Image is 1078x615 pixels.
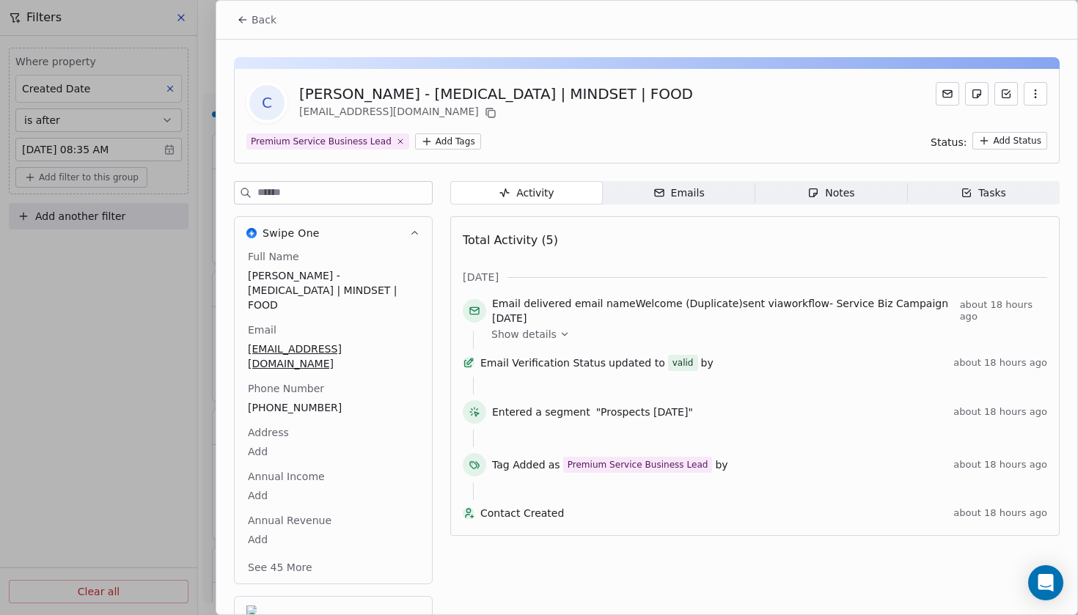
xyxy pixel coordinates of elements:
span: Entered a segment [492,405,590,419]
span: Swipe One [263,226,320,240]
span: Email delivered [492,298,571,309]
span: Add [248,444,419,459]
span: Full Name [245,249,302,264]
span: Address [245,425,292,440]
div: Tasks [961,185,1006,201]
div: valid [672,356,694,370]
button: Swipe OneSwipe One [235,217,432,249]
span: email name sent via workflow - [492,296,954,325]
span: updated to [609,356,665,370]
span: Add [248,532,419,547]
span: Back [252,12,276,27]
span: Annual Income [245,469,328,484]
span: Email [245,323,279,337]
span: [PHONE_NUMBER] [248,400,419,415]
div: Notes [807,185,854,201]
span: Email Verification Status [480,356,606,370]
span: about 18 hours ago [953,507,1047,519]
span: Total Activity (5) [463,233,558,247]
div: Swipe OneSwipe One [235,249,432,583]
span: [PERSON_NAME] - [MEDICAL_DATA] | MINDSET | FOOD [248,268,419,312]
div: Premium Service Business Lead [568,458,708,471]
span: [DATE] [463,270,499,284]
span: by [701,356,714,370]
span: about 18 hours ago [960,299,1047,323]
button: Back [228,7,285,33]
div: [EMAIL_ADDRESS][DOMAIN_NAME] [299,104,693,122]
span: about 18 hours ago [953,357,1047,369]
span: Add [248,488,419,503]
button: See 45 More [239,554,321,581]
span: Status: [931,135,967,150]
span: Annual Revenue [245,513,334,528]
button: Add Status [972,132,1047,150]
span: about 18 hours ago [953,459,1047,471]
span: about 18 hours ago [953,406,1047,418]
div: [PERSON_NAME] - [MEDICAL_DATA] | MINDSET | FOOD [299,84,693,104]
img: Swipe One [246,228,257,238]
span: Show details [491,327,557,342]
span: Phone Number [245,381,327,396]
span: Tag Added [492,457,546,472]
span: "Prospects [DATE]" [596,405,693,419]
span: by [715,457,727,472]
span: [EMAIL_ADDRESS][DOMAIN_NAME] [248,342,419,371]
button: Add Tags [415,133,481,150]
span: as [549,457,560,472]
span: C [249,85,285,120]
span: Welcome (Duplicate) [636,298,743,309]
span: Contact Created [480,506,947,520]
div: Emails [653,185,705,201]
a: Show details [491,327,1037,342]
div: Open Intercom Messenger [1028,565,1063,600]
div: Premium Service Business Lead [251,135,392,148]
